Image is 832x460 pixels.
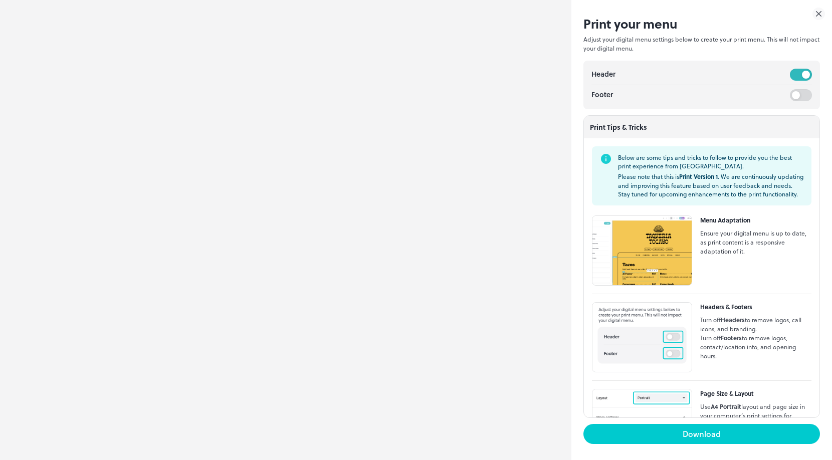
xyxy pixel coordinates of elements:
h3: Print your menu [583,16,820,31]
div: Below are some tips and tricks to follow to provide you the best print experience from [GEOGRAPHI... [618,149,803,202]
b: Footers [721,333,742,342]
p: Adjust your digital menu settings below to create your print menu. This will not impact your digi... [583,35,820,53]
p: Turn off to remove logos, call icons, and branding. Turn off to remove logos, contact/location in... [700,315,811,360]
p: Header [591,69,615,81]
p: Footer [591,89,613,101]
img: layout-d7306957.jpg [592,389,692,459]
p: Use layout and page size in your computer’s print settings for optimal results. [700,402,811,429]
p: Menu Adaptation [700,215,811,224]
b: A4 Portrait [711,402,741,411]
img: header-footer-b4363298.jpg [592,302,692,372]
p: Page Size & Layout [700,389,811,398]
button: Download [583,424,820,444]
img: menu-adaption-534a87f0.jpg [592,215,692,286]
b: Headers [721,315,745,324]
p: Headers & Footers [700,302,811,311]
div: Print Tips & Tricks [584,116,819,138]
p: Ensure your digital menu is up to date, as print content is a responsive adaptation of it. [700,228,811,256]
b: Print Version 1 [679,172,718,181]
